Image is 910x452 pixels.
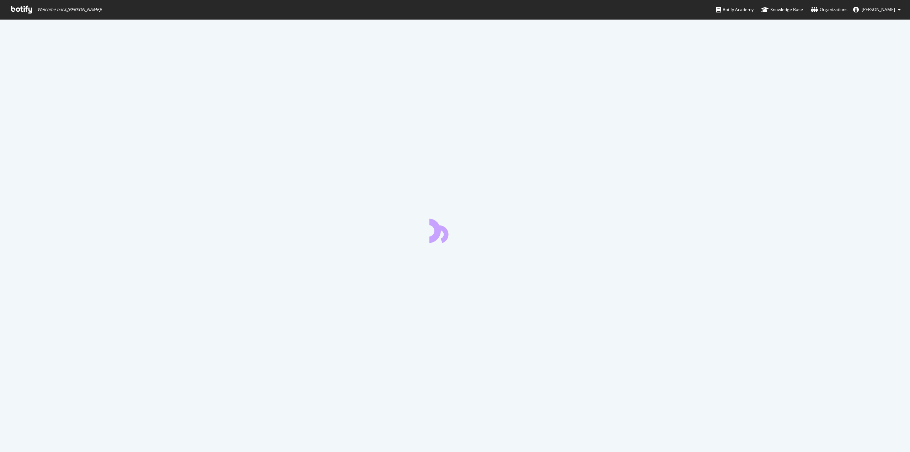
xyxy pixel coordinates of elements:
span: Greg M [862,6,895,12]
span: Welcome back, [PERSON_NAME] ! [37,7,102,12]
button: [PERSON_NAME] [847,4,906,15]
div: animation [429,217,481,243]
div: Botify Academy [716,6,754,13]
div: Organizations [811,6,847,13]
div: Knowledge Base [761,6,803,13]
